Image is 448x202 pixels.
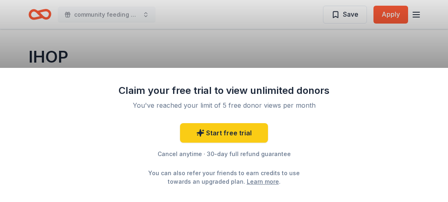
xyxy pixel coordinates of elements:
div: You can also refer your friends to earn credits to use towards an upgraded plan. . [141,169,307,186]
div: Cancel anytime · 30-day full refund guarantee [118,149,330,159]
div: You've reached your limit of 5 free donor views per month [128,100,320,110]
div: Claim your free trial to view unlimited donors [118,84,330,97]
a: Learn more [247,177,279,186]
a: Start free trial [180,123,268,143]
